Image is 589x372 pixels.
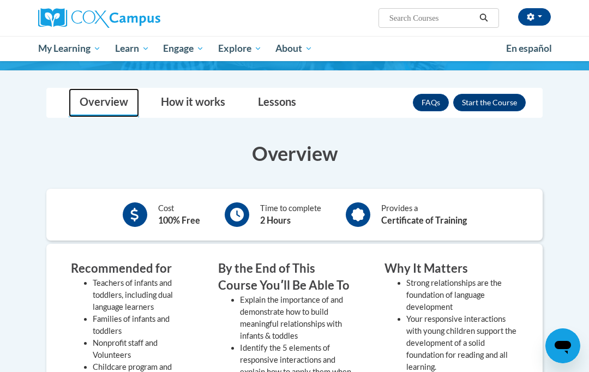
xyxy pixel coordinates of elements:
[518,8,551,26] button: Account Settings
[158,215,200,225] b: 100% Free
[93,277,185,313] li: Teachers of infants and toddlers, including dual language learners
[71,260,185,277] h3: Recommended for
[388,11,476,25] input: Search Courses
[260,215,291,225] b: 2 Hours
[240,294,352,342] li: Explain the importance of and demonstrate how to build meaningful relationships with infants & to...
[30,36,559,61] div: Main menu
[413,94,449,111] a: FAQs
[163,42,204,55] span: Engage
[269,36,320,61] a: About
[38,8,198,28] a: Cox Campus
[381,215,467,225] b: Certificate of Training
[381,202,467,227] div: Provides a
[93,337,185,361] li: Nonprofit staff and Volunteers
[156,36,211,61] a: Engage
[115,42,149,55] span: Learn
[218,42,262,55] span: Explore
[211,36,269,61] a: Explore
[93,313,185,337] li: Families of infants and toddlers
[46,140,543,167] h3: Overview
[158,202,200,227] div: Cost
[260,202,321,227] div: Time to complete
[150,88,236,117] a: How it works
[69,88,139,117] a: Overview
[247,88,307,117] a: Lessons
[218,260,352,294] h3: By the End of This Course Youʹll Be Able To
[406,277,518,313] li: Strong relationships are the foundation of language development
[476,11,492,25] button: Search
[453,94,526,111] button: Enroll
[545,328,580,363] iframe: Button to launch messaging window
[499,37,559,60] a: En español
[384,260,518,277] h3: Why It Matters
[38,42,101,55] span: My Learning
[506,43,552,54] span: En español
[108,36,157,61] a: Learn
[275,42,312,55] span: About
[31,36,108,61] a: My Learning
[38,8,160,28] img: Cox Campus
